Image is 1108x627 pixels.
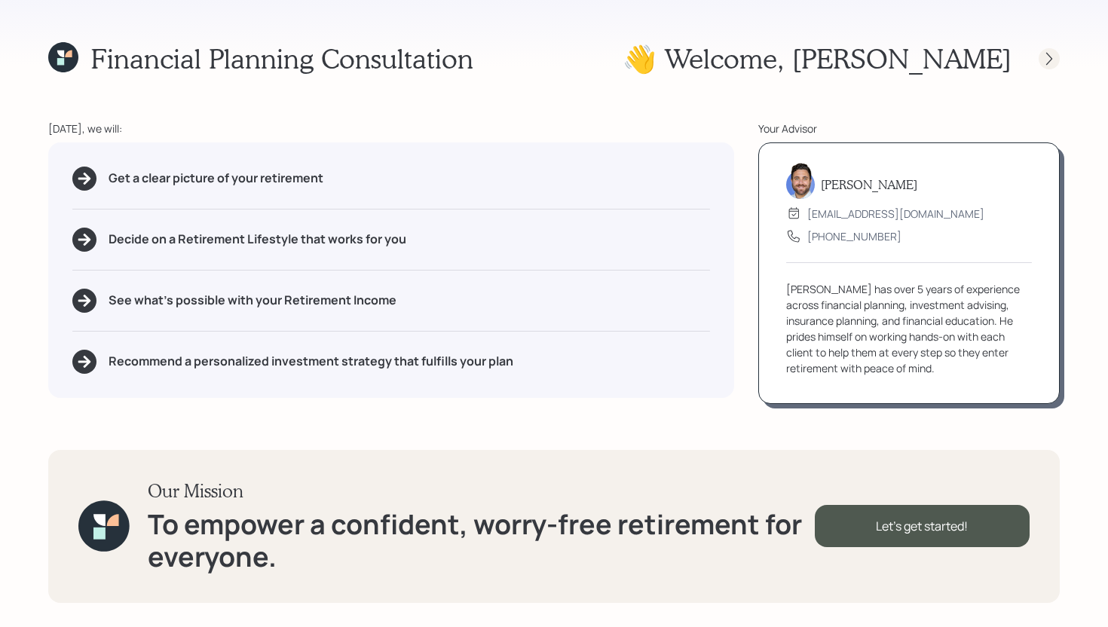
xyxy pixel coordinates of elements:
[109,232,406,246] h5: Decide on a Retirement Lifestyle that works for you
[758,121,1060,136] div: Your Advisor
[786,281,1032,376] div: [PERSON_NAME] has over 5 years of experience across financial planning, investment advising, insu...
[90,42,473,75] h1: Financial Planning Consultation
[109,354,513,369] h5: Recommend a personalized investment strategy that fulfills your plan
[148,508,815,573] h1: To empower a confident, worry-free retirement for everyone.
[148,480,815,502] h3: Our Mission
[109,171,323,185] h5: Get a clear picture of your retirement
[821,177,917,191] h5: [PERSON_NAME]
[109,293,396,307] h5: See what's possible with your Retirement Income
[48,121,734,136] div: [DATE], we will:
[786,163,815,199] img: michael-russo-headshot.png
[807,228,901,244] div: [PHONE_NUMBER]
[815,505,1030,547] div: Let's get started!
[623,42,1012,75] h1: 👋 Welcome , [PERSON_NAME]
[807,206,984,222] div: [EMAIL_ADDRESS][DOMAIN_NAME]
